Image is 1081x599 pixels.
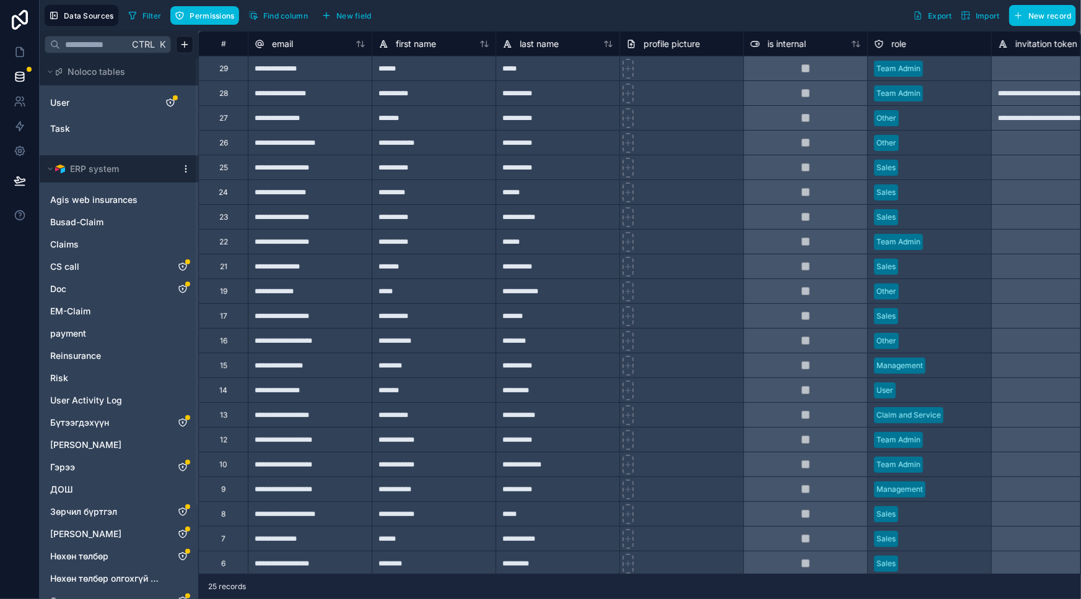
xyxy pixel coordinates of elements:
[50,305,90,317] span: EM-Claim
[45,119,193,139] div: Task
[877,558,896,569] div: Sales
[263,11,308,20] span: Find column
[220,287,227,296] div: 19
[219,212,228,222] div: 23
[50,238,163,251] a: Claims
[50,283,163,295] a: Doc
[219,113,228,123] div: 27
[50,261,163,273] a: CS call
[221,534,225,544] div: 7
[50,327,86,340] span: payment
[45,524,193,544] div: Зүйлийн дэлгэрэнгүй
[877,459,921,470] div: Team Admin
[50,528,163,540] a: [PERSON_NAME]
[219,163,228,173] div: 25
[877,533,896,545] div: Sales
[220,311,227,321] div: 17
[45,368,193,388] div: Risk
[45,212,193,232] div: Busad-Claim
[45,279,193,299] div: Doc
[50,372,68,384] span: Risk
[45,569,193,588] div: Нөхөн төлбөр олгохгүй нөхцөл
[45,235,193,254] div: Claims
[219,187,228,197] div: 24
[891,38,906,50] span: role
[45,63,186,80] button: Noloco tables
[877,434,921,446] div: Team Admin
[220,361,227,371] div: 15
[877,261,896,272] div: Sales
[50,550,163,562] a: Нөхөн төлбөр
[877,385,893,396] div: User
[1009,5,1076,26] button: New record
[45,457,193,477] div: Гэрээ
[219,237,228,247] div: 22
[50,439,163,451] a: [PERSON_NAME]
[50,506,117,518] span: Зөрчил бүртгэл
[55,164,65,174] img: Airtable Logo
[45,390,193,410] div: User Activity Log
[877,236,921,248] div: Team Admin
[50,216,103,228] span: Busad-Claim
[50,283,66,295] span: Doc
[50,123,151,135] a: Task
[45,324,193,343] div: payment
[50,194,163,206] a: Agis web insurances
[50,394,163,407] a: User Activity Log
[170,6,239,25] button: Permissions
[50,483,73,496] span: ДОШ
[520,38,559,50] span: last name
[50,416,109,429] span: Бүтээгдэхүүн
[220,435,227,445] div: 12
[220,336,227,346] div: 16
[142,11,162,20] span: Filter
[208,39,239,48] div: #
[928,11,952,20] span: Export
[877,286,896,297] div: Other
[1028,11,1072,20] span: New record
[50,327,163,340] a: payment
[45,480,193,499] div: ДОШ
[45,346,193,366] div: Reinsurance
[877,162,896,173] div: Sales
[50,350,101,362] span: Reinsurance
[45,257,193,277] div: CS call
[45,413,193,433] div: Бүтээгдэхүүн
[208,582,246,592] span: 25 records
[221,485,225,494] div: 9
[219,460,227,470] div: 10
[244,6,312,25] button: Find column
[768,38,806,50] span: is internal
[50,572,163,585] a: Нөхөн төлбөр олгохгүй нөхцөл
[158,40,167,49] span: K
[1004,5,1076,26] a: New record
[877,212,896,223] div: Sales
[877,137,896,149] div: Other
[1015,38,1077,50] span: invitation token
[877,509,896,520] div: Sales
[68,66,125,78] span: Noloco tables
[219,386,227,395] div: 14
[220,410,227,420] div: 13
[50,416,163,429] a: Бүтээгдэхүүн
[123,6,166,25] button: Filter
[220,262,227,272] div: 21
[221,559,225,569] div: 6
[221,509,225,519] div: 8
[976,11,1000,20] span: Import
[50,123,70,135] span: Task
[45,301,193,321] div: EM-Claim
[45,160,176,178] button: Airtable LogoERP system
[877,88,921,99] div: Team Admin
[50,372,163,384] a: Risk
[45,435,193,455] div: Гадагшаа хандалт
[877,187,896,198] div: Sales
[45,93,193,113] div: User
[50,550,108,562] span: Нөхөн төлбөр
[336,11,372,20] span: New field
[50,528,121,540] span: [PERSON_NAME]
[50,461,75,473] span: Гэрээ
[50,97,151,109] a: User
[219,138,228,148] div: 26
